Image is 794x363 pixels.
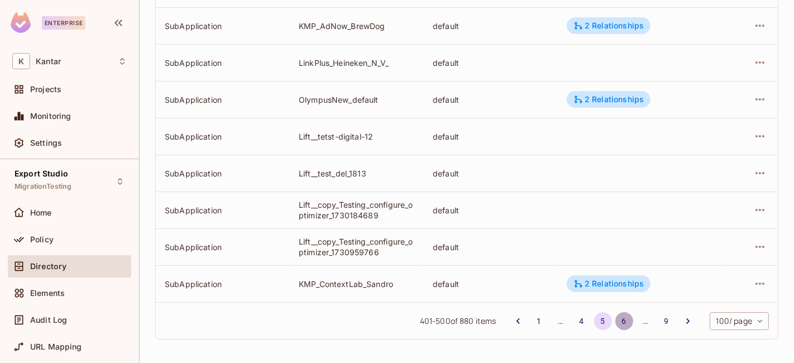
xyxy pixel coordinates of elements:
[299,199,415,221] div: Lift__copy_Testing_configure_optimizer_1730184689
[658,312,676,330] button: Go to page 9
[30,289,65,298] span: Elements
[710,312,769,330] div: 100 / page
[12,53,30,69] span: K
[433,242,549,252] div: default
[165,131,281,142] div: SubApplication
[573,312,591,330] button: Go to page 4
[299,21,415,31] div: KMP_AdNow_BrewDog
[165,21,281,31] div: SubApplication
[299,58,415,68] div: LinkPlus_Heineken_N_V_
[165,242,281,252] div: SubApplication
[15,169,68,178] span: Export Studio
[299,94,415,105] div: OlympusNew_default
[30,235,54,244] span: Policy
[530,312,548,330] button: Go to page 1
[637,316,654,327] div: …
[30,208,52,217] span: Home
[30,342,82,351] span: URL Mapping
[165,279,281,289] div: SubApplication
[299,168,415,179] div: Lift__test_del_1813
[433,58,549,68] div: default
[594,312,612,330] button: page 5
[36,57,61,66] span: Workspace: Kantar
[42,16,85,30] div: Enterprise
[573,279,644,289] div: 2 Relationships
[15,182,71,191] span: MigrationTesting
[165,94,281,105] div: SubApplication
[615,312,633,330] button: Go to page 6
[165,205,281,216] div: SubApplication
[299,131,415,142] div: Lift__tetst-digital-12
[433,205,549,216] div: default
[573,94,644,104] div: 2 Relationships
[679,312,697,330] button: Go to next page
[165,58,281,68] div: SubApplication
[165,168,281,179] div: SubApplication
[11,12,31,33] img: SReyMgAAAABJRU5ErkJggg==
[508,312,699,330] nav: pagination navigation
[552,316,570,327] div: …
[30,138,62,147] span: Settings
[433,168,549,179] div: default
[433,279,549,289] div: default
[30,262,66,271] span: Directory
[573,21,644,31] div: 2 Relationships
[30,85,61,94] span: Projects
[30,112,71,121] span: Monitoring
[509,312,527,330] button: Go to previous page
[30,316,67,324] span: Audit Log
[433,94,549,105] div: default
[433,131,549,142] div: default
[299,279,415,289] div: KMP_ContextLab_Sandro
[299,236,415,257] div: Lift__copy_Testing_configure_optimizer_1730959766
[420,315,496,327] span: 401 - 500 of 880 items
[433,21,549,31] div: default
